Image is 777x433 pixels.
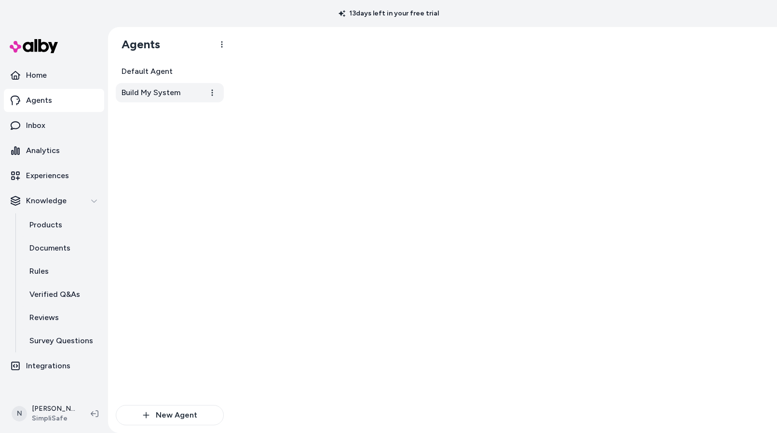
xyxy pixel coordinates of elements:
[29,289,80,300] p: Verified Q&As
[4,64,104,87] a: Home
[20,329,104,352] a: Survey Questions
[4,164,104,187] a: Experiences
[20,306,104,329] a: Reviews
[26,170,69,182] p: Experiences
[20,260,104,283] a: Rules
[26,70,47,81] p: Home
[333,9,445,18] p: 13 days left in your free trial
[6,398,83,429] button: N[PERSON_NAME]SimpliSafe
[12,406,27,421] span: N
[4,89,104,112] a: Agents
[20,213,104,237] a: Products
[116,62,224,81] a: Default Agent
[29,312,59,323] p: Reviews
[116,83,224,102] a: Build My System
[4,114,104,137] a: Inbox
[29,335,93,347] p: Survey Questions
[10,39,58,53] img: alby Logo
[26,145,60,156] p: Analytics
[32,404,75,414] p: [PERSON_NAME]
[122,87,180,98] span: Build My System
[20,283,104,306] a: Verified Q&As
[26,360,70,372] p: Integrations
[26,95,52,106] p: Agents
[29,219,62,231] p: Products
[4,139,104,162] a: Analytics
[4,189,104,212] button: Knowledge
[29,265,49,277] p: Rules
[122,66,173,77] span: Default Agent
[26,195,67,207] p: Knowledge
[116,405,224,425] button: New Agent
[4,354,104,377] a: Integrations
[26,120,45,131] p: Inbox
[20,237,104,260] a: Documents
[29,242,70,254] p: Documents
[114,37,160,52] h1: Agents
[32,414,75,423] span: SimpliSafe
